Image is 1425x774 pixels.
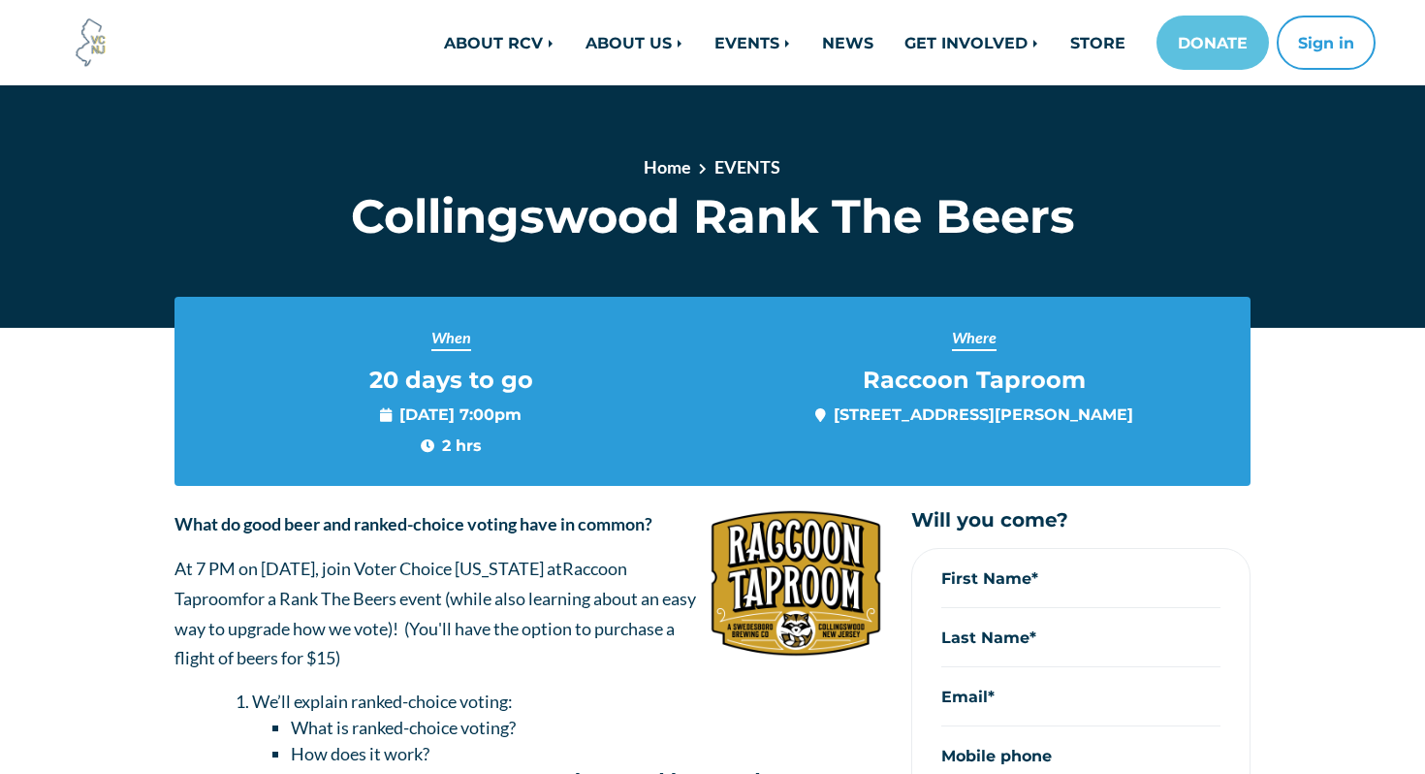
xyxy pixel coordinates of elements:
[431,326,471,351] span: When
[710,509,882,658] img: silologo1.png
[570,23,699,62] a: ABOUT US
[174,297,1251,486] section: Event info
[428,23,570,62] a: ABOUT RCV
[291,715,882,741] li: What is ranked-choice voting?
[174,554,882,672] p: At 7 PM on [DATE], join Voter Choice [US_STATE] at for a Rank The Beers event (while also learnin...
[65,16,117,69] img: Voter Choice NJ
[952,326,997,351] span: Where
[863,367,1086,395] span: Raccoon Taproom
[369,367,533,395] span: 20 days to go
[174,558,627,609] span: Raccoon Taproom
[1156,16,1269,70] a: DONATE
[889,23,1055,62] a: GET INVOLVED
[313,188,1113,244] h1: Collingswood Rank The Beers
[291,741,882,767] li: How does it work?
[174,618,675,669] span: ou'll have the option to purchase a flight of beers for $15)
[1277,16,1376,70] button: Sign in or sign up
[699,23,807,62] a: EVENTS
[807,23,889,62] a: NEWS
[834,404,1133,424] a: [STREET_ADDRESS][PERSON_NAME]
[911,509,1251,532] h5: Will you come?
[174,513,652,534] strong: What do good beer and ranked-choice voting have in common?
[1055,23,1141,62] a: STORE
[714,156,780,177] a: EVENTS
[380,403,522,426] span: [DATE] 7:00pm
[421,434,482,457] span: 2 hrs
[382,154,1043,188] nav: breadcrumb
[298,16,1376,70] nav: Main navigation
[644,156,691,177] a: Home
